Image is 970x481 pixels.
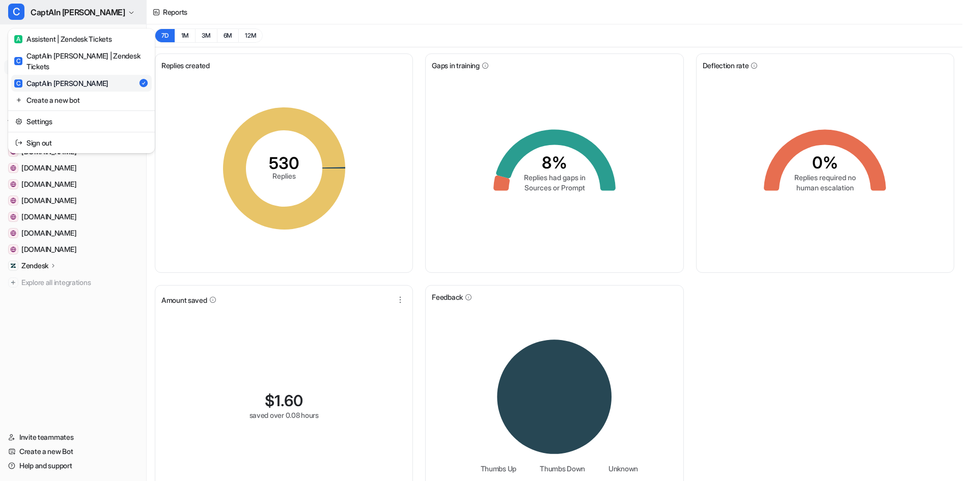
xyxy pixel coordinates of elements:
[14,57,22,65] span: C
[14,34,112,44] div: Assistent | Zendesk Tickets
[11,134,152,151] a: Sign out
[15,137,22,148] img: reset
[8,29,155,153] div: CCaptAIn [PERSON_NAME]
[11,113,152,130] a: Settings
[11,92,152,108] a: Create a new bot
[14,50,149,72] div: CaptAIn [PERSON_NAME] | Zendesk Tickets
[8,4,24,20] span: C
[14,78,108,89] div: CaptAIn [PERSON_NAME]
[14,35,22,43] span: A
[14,79,22,88] span: C
[31,5,125,19] span: CaptAIn [PERSON_NAME]
[15,95,22,105] img: reset
[15,116,22,127] img: reset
